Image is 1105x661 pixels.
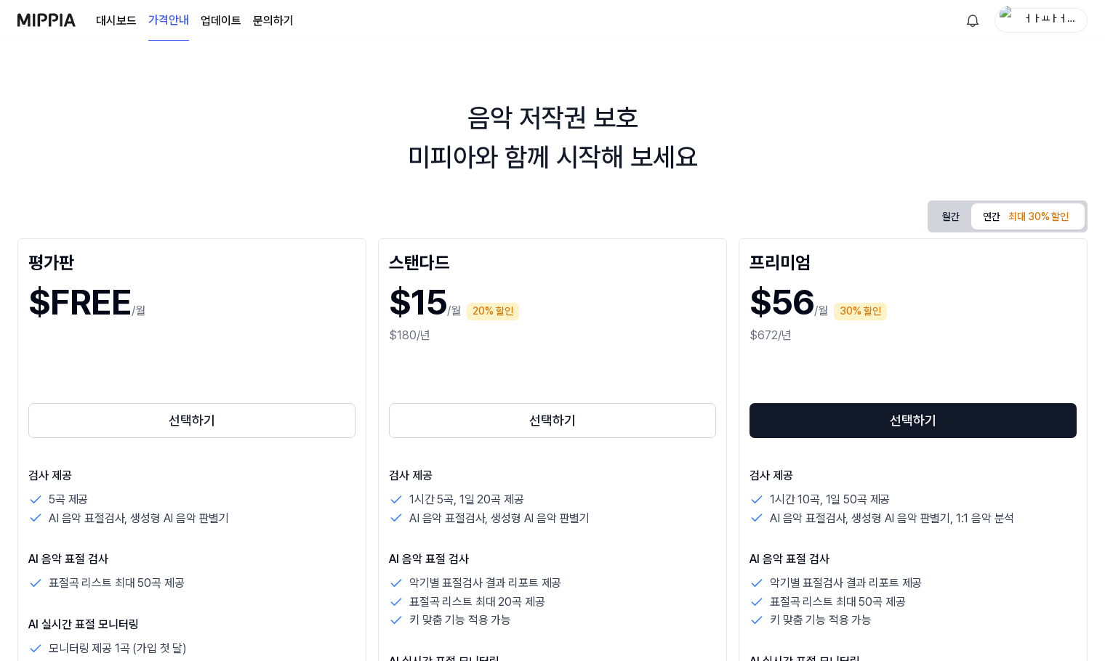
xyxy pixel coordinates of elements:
p: /월 [132,302,145,320]
div: ㅓㅏㅛㅏㅓㅛㅗ [1021,12,1078,28]
button: profileㅓㅏㅛㅏㅓㅛㅗ [994,8,1088,33]
p: /월 [814,302,828,320]
p: 표절곡 리스트 최대 50곡 제공 [770,593,905,612]
p: 악기별 표절검사 결과 리포트 제공 [770,574,922,593]
p: 5곡 제공 [49,490,88,509]
div: 평가판 [28,249,355,272]
a: 문의하기 [253,12,294,30]
p: 키 맞춤 기능 적용 가능 [770,611,872,630]
div: 20% 할인 [467,303,519,320]
div: $672/년 [750,327,1077,344]
p: 악기별 표절검사 결과 리포트 제공 [409,574,561,593]
div: 최대 30% 할인 [1004,208,1073,226]
button: 연간 [971,203,1085,230]
a: 선택하기 [750,400,1077,441]
a: 대시보드 [96,12,137,30]
p: AI 음악 표절검사, 생성형 AI 음악 판별기 [49,509,229,528]
button: 선택하기 [750,403,1077,438]
p: AI 음악 표절검사, 생성형 AI 음악 판별기 [409,509,590,528]
p: 1시간 5곡, 1일 20곡 제공 [409,490,523,509]
button: 선택하기 [389,403,716,438]
a: 가격안내 [148,1,189,41]
h1: $56 [750,278,814,327]
button: 월간 [931,206,971,228]
h1: $15 [389,278,447,327]
p: 키 맞춤 기능 적용 가능 [409,611,511,630]
div: 스탠다드 [389,249,716,272]
p: 검사 제공 [389,467,716,484]
div: 30% 할인 [834,303,887,320]
img: 알림 [964,12,981,29]
img: profile [1000,6,1017,35]
p: 표절곡 리스트 최대 50곡 제공 [49,574,184,593]
p: 1시간 10곡, 1일 50곡 제공 [770,490,890,509]
button: 선택하기 [28,403,355,438]
p: 검사 제공 [28,467,355,484]
p: AI 실시간 표절 모니터링 [28,616,355,633]
a: 업데이트 [201,12,241,30]
p: 검사 제공 [750,467,1077,484]
p: AI 음악 표절 검사 [389,551,716,568]
a: 선택하기 [28,400,355,441]
p: AI 음악 표절검사, 생성형 AI 음악 판별기, 1:1 음악 분석 [770,509,1014,528]
h1: $FREE [28,278,132,327]
div: $180/년 [389,327,716,344]
p: AI 음악 표절 검사 [750,551,1077,568]
p: AI 음악 표절 검사 [28,551,355,568]
p: 모니터링 제공 1곡 (가입 첫 달) [49,639,187,658]
p: 표절곡 리스트 최대 20곡 제공 [409,593,545,612]
div: 프리미엄 [750,249,1077,272]
a: 선택하기 [389,400,716,441]
p: /월 [447,302,461,320]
